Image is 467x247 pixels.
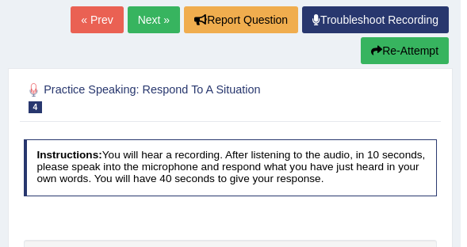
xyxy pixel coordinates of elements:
[24,80,280,113] h2: Practice Speaking: Respond To A Situation
[29,101,43,113] span: 4
[24,139,438,196] h4: You will hear a recording. After listening to the audio, in 10 seconds, please speak into the mic...
[128,6,180,33] a: Next »
[184,6,298,33] button: Report Question
[36,149,101,161] b: Instructions:
[361,37,449,64] button: Re-Attempt
[302,6,449,33] a: Troubleshoot Recording
[71,6,123,33] a: « Prev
